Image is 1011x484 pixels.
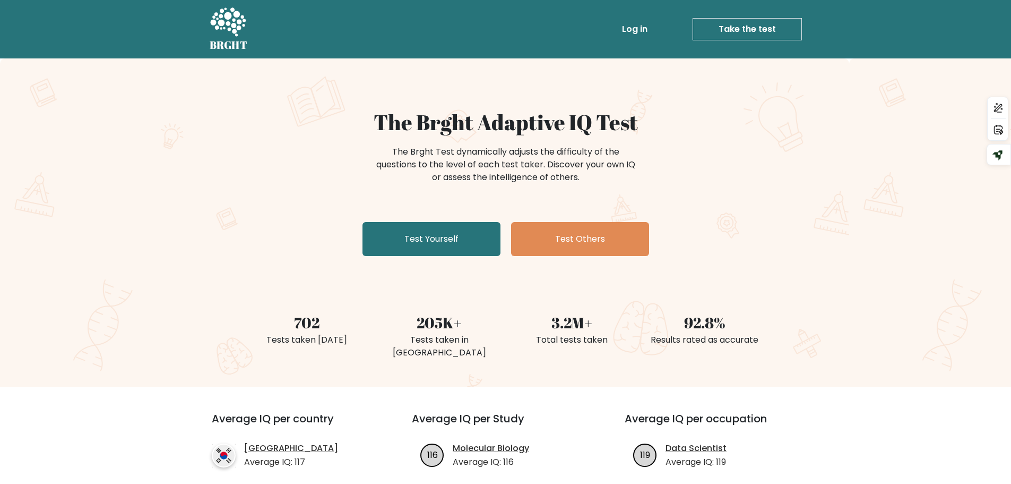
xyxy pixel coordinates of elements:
[244,442,338,455] a: [GEOGRAPHIC_DATA]
[640,448,650,461] text: 119
[625,412,812,438] h3: Average IQ per occupation
[427,448,438,461] text: 116
[362,222,500,256] a: Test Yourself
[512,311,632,334] div: 3.2M+
[247,311,367,334] div: 702
[212,444,236,468] img: country
[618,19,652,40] a: Log in
[373,146,638,184] div: The Brght Test dynamically adjusts the difficulty of the questions to the level of each test take...
[511,222,649,256] a: Test Others
[512,334,632,346] div: Total tests taken
[210,39,248,52] h5: BRGHT
[693,18,802,40] a: Take the test
[247,334,367,346] div: Tests taken [DATE]
[247,109,765,135] h1: The Brght Adaptive IQ Test
[244,456,338,469] p: Average IQ: 117
[212,412,374,438] h3: Average IQ per country
[379,334,499,359] div: Tests taken in [GEOGRAPHIC_DATA]
[453,442,529,455] a: Molecular Biology
[645,334,765,346] div: Results rated as accurate
[453,456,529,469] p: Average IQ: 116
[379,311,499,334] div: 205K+
[645,311,765,334] div: 92.8%
[666,456,727,469] p: Average IQ: 119
[412,412,599,438] h3: Average IQ per Study
[666,442,727,455] a: Data Scientist
[210,4,248,54] a: BRGHT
